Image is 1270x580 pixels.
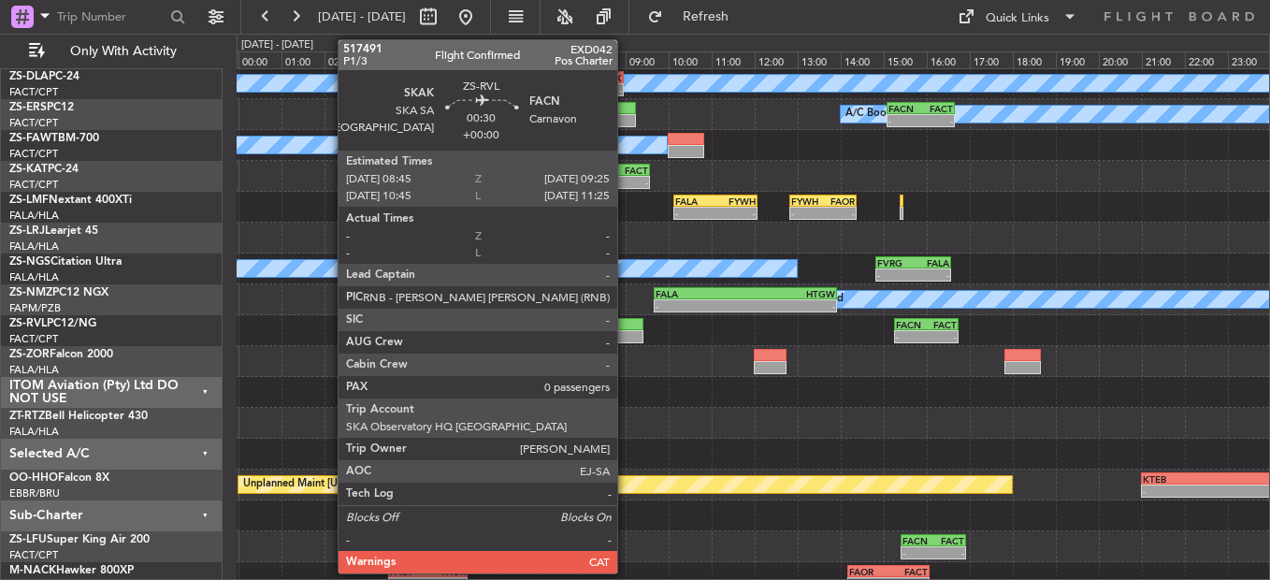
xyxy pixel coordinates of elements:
div: 00:00 [238,51,281,68]
div: Unplanned Maint [US_STATE] ([GEOGRAPHIC_DATA]) [243,471,497,499]
div: - [562,177,605,188]
div: - [589,547,616,558]
div: 05:00 [454,51,497,68]
div: SKAK [589,535,616,546]
span: [DATE] - [DATE] [318,8,406,25]
a: ZS-LRJLearjet 45 [9,225,98,237]
a: FACT/CPT [9,178,58,192]
div: FACT [921,103,954,114]
div: 04:00 [411,51,454,68]
div: - [533,115,562,126]
div: FVJN [571,72,597,83]
div: FACT [533,103,562,114]
div: FALA [656,288,745,299]
div: 02:00 [325,51,368,68]
button: Refresh [639,2,751,32]
div: - [562,300,585,312]
div: FYWE [455,226,489,238]
div: FVCK [597,72,622,83]
span: ZT-RTZ [9,411,45,422]
div: - [823,208,855,219]
div: FALA [474,165,515,176]
a: ZS-NGSCitation Ultra [9,256,122,268]
span: Refresh [667,10,745,23]
div: 15:00 [884,51,927,68]
a: OO-HHOFalcon 8X [9,472,109,484]
a: FALA/HLA [9,363,59,377]
div: 03:00 [368,51,411,68]
a: ZS-ZORFalcon 2000 [9,349,113,360]
div: FALA [675,196,715,207]
div: A/C Booked [528,69,587,97]
div: FACT [926,319,957,330]
a: ZS-FAWTBM-700 [9,133,99,144]
div: - [488,239,523,250]
div: 16:00 [927,51,970,68]
div: FBSK [488,226,523,238]
div: 18:00 [1013,51,1056,68]
div: 13:00 [798,51,841,68]
span: ZS-ERS [9,102,47,113]
div: FALA [585,288,609,299]
a: FACT/CPT [9,85,58,99]
div: 09:00 [626,51,669,68]
div: - [877,269,914,281]
div: - [597,84,622,95]
a: ZS-LFUSuper King Air 200 [9,534,150,545]
div: HTGW [745,288,835,299]
div: FAPM [562,288,585,299]
a: FALA/HLA [9,239,59,254]
div: 01:00 [281,51,325,68]
a: FALA/HLA [9,209,59,223]
a: ZS-KATPC-24 [9,164,79,175]
div: 07:00 [540,51,583,68]
div: FACT [888,566,928,577]
div: FAOR [849,566,888,577]
div: 22:00 [1185,51,1228,68]
span: OO-HHO [9,472,58,484]
div: - [933,547,964,558]
div: - [656,300,745,312]
div: - [791,208,823,219]
div: FACT [605,165,648,176]
span: M-NACK [9,565,56,576]
div: - [433,177,474,188]
div: - [571,84,597,95]
div: - [562,115,591,126]
div: FACT [562,535,589,546]
div: 19:00 [1056,51,1099,68]
div: FVRG [877,257,914,268]
div: A/C Booked [845,100,904,128]
div: SKAK [562,103,591,114]
span: ZS-KAT [9,164,48,175]
div: 14:00 [841,51,884,68]
div: SKAK [570,319,599,330]
div: FYWH [715,196,756,207]
a: FACT/CPT [9,116,58,130]
a: EBBR/BRU [9,486,60,500]
a: ZS-NMZPC12 NGX [9,287,108,298]
div: 17:00 [970,51,1013,68]
a: ZS-DLAPC-24 [9,71,79,82]
div: - [562,547,589,558]
div: [DATE] - [DATE] [241,37,313,53]
div: 06:00 [497,51,540,68]
div: 12:00 [755,51,798,68]
div: FACN [902,535,933,546]
div: 08:00 [583,51,626,68]
span: ZS-NMZ [9,287,52,298]
div: 21:00 [1142,51,1185,68]
div: FALA [562,165,605,176]
span: ZS-DLA [9,71,49,82]
input: Trip Number [57,3,165,31]
div: FACT [390,566,427,577]
a: ZS-RVLPC12/NG [9,318,96,329]
a: FALA/HLA [9,270,59,284]
div: - [455,239,489,250]
button: Quick Links [948,2,1087,32]
div: Quick Links [986,9,1049,28]
div: FYWH [791,196,823,207]
div: FACT [933,535,964,546]
div: - [605,177,648,188]
div: FACN [888,103,921,114]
